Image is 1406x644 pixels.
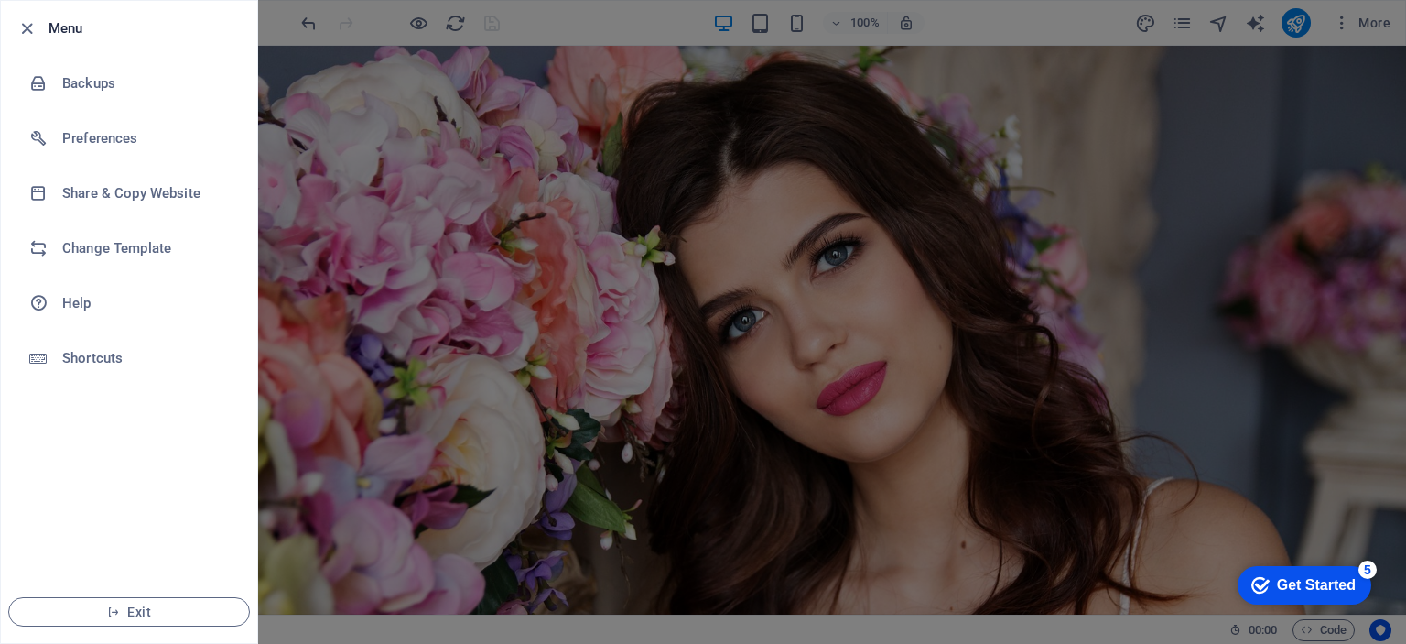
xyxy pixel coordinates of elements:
div: Get Started 5 items remaining, 0% complete [15,9,148,48]
div: Get Started [54,20,133,37]
h6: Preferences [62,127,232,149]
h6: Share & Copy Website [62,182,232,204]
div: 5 [135,4,154,22]
h6: Backups [62,72,232,94]
button: Exit [8,597,250,627]
h6: Shortcuts [62,347,232,369]
span: Exit [24,605,234,619]
h6: Help [62,292,232,314]
h6: Menu [49,17,243,39]
h6: Change Template [62,237,232,259]
a: Help [1,276,257,331]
